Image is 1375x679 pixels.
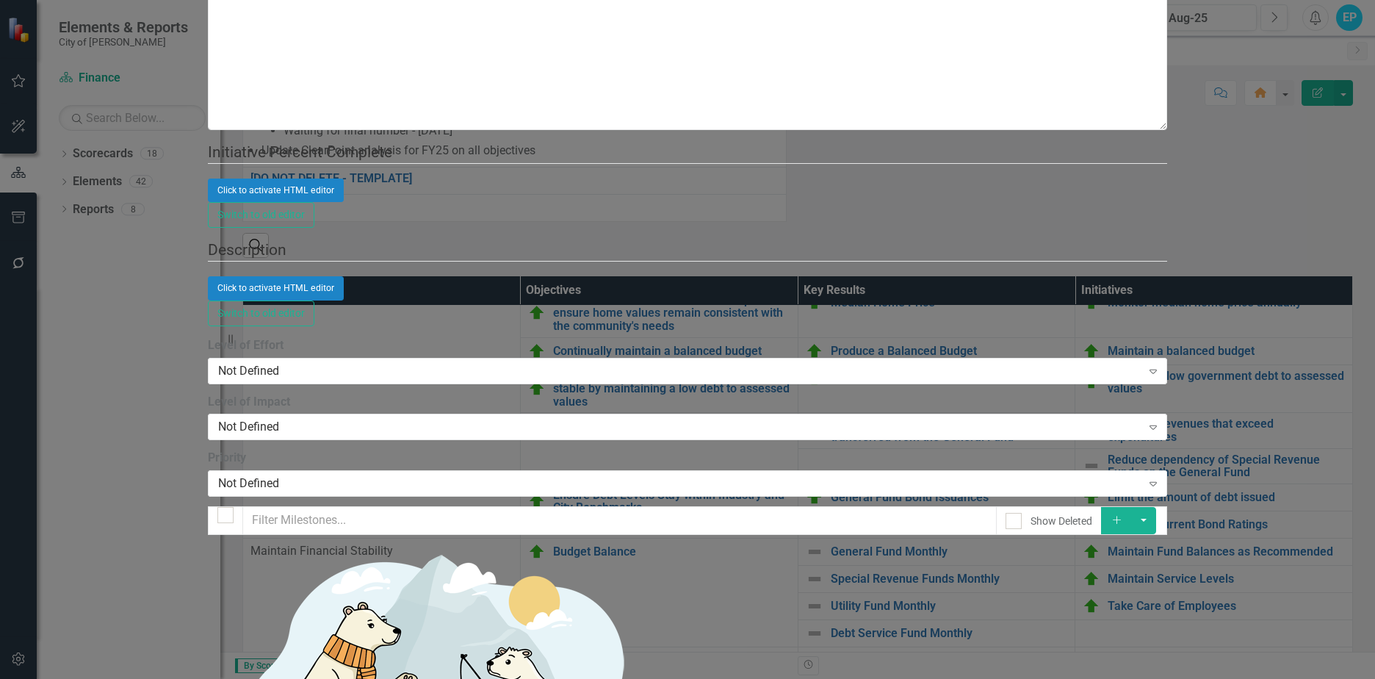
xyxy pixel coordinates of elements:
button: Switch to old editor [208,301,314,326]
label: Level of Effort [208,337,1168,354]
legend: Description [208,239,1168,262]
div: Not Defined [218,419,1141,436]
div: Not Defined [218,362,1141,379]
label: Level of Impact [208,394,1168,411]
div: Show Deleted [1031,514,1092,528]
button: Click to activate HTML editor [208,276,344,300]
input: Filter Milestones... [242,506,997,535]
label: Priority [208,450,1168,467]
legend: Initiative Percent Complete [208,141,1168,164]
button: Click to activate HTML editor [208,179,344,202]
button: Switch to old editor [208,202,314,228]
div: Not Defined [218,475,1141,492]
